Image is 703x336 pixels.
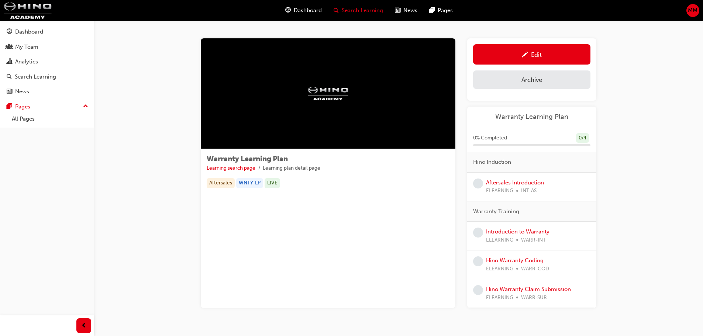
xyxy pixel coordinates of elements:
[389,3,423,18] a: news-iconNews
[4,2,52,19] img: hinoacademy
[15,58,38,66] div: Analytics
[285,6,291,15] span: guage-icon
[473,134,507,142] span: 0 % Completed
[438,6,453,15] span: Pages
[3,40,91,54] a: My Team
[263,164,320,173] li: Learning plan detail page
[473,158,511,166] span: Hino Induction
[15,103,30,111] div: Pages
[521,76,542,83] div: Archive
[7,29,12,35] span: guage-icon
[7,74,12,80] span: search-icon
[521,236,546,245] span: WARR-INT
[486,265,513,273] span: ELEARNING
[429,6,435,15] span: pages-icon
[279,3,328,18] a: guage-iconDashboard
[473,112,590,121] a: Warranty Learning Plan
[328,3,389,18] a: search-iconSearch Learning
[576,133,589,143] div: 0 / 4
[473,285,483,295] span: learningRecordVerb_NONE-icon
[334,6,339,15] span: search-icon
[486,294,513,302] span: ELEARNING
[9,113,91,125] a: All Pages
[423,3,459,18] a: pages-iconPages
[486,236,513,245] span: ELEARNING
[486,257,544,264] a: Hino Warranty Coding
[473,256,483,266] span: learningRecordVerb_NONE-icon
[486,179,544,186] a: Aftersales Introduction
[15,28,43,36] div: Dashboard
[688,6,697,15] span: MM
[15,43,38,51] div: My Team
[265,178,280,188] div: LIVE
[3,85,91,98] a: News
[486,286,571,292] a: Hino Warranty Claim Submission
[294,6,322,15] span: Dashboard
[531,51,542,58] div: Edit
[207,178,235,188] div: Aftersales
[521,187,537,195] span: INT-AS
[81,321,87,330] span: prev-icon
[3,100,91,114] button: Pages
[395,6,400,15] span: news-icon
[486,187,513,195] span: ELEARNING
[7,44,12,51] span: people-icon
[473,207,519,216] span: Warranty Training
[3,70,91,84] a: Search Learning
[7,59,12,65] span: chart-icon
[207,155,288,163] span: Warranty Learning Plan
[7,89,12,95] span: news-icon
[521,265,549,273] span: WARR-COD
[473,44,590,65] a: Edit
[403,6,417,15] span: News
[3,24,91,100] button: DashboardMy TeamAnalyticsSearch LearningNews
[236,178,263,188] div: WNTY-LP
[473,70,590,89] button: Archive
[486,228,549,235] a: Introduction to Warranty
[473,228,483,238] span: learningRecordVerb_NONE-icon
[15,87,29,96] div: News
[522,52,528,59] span: pencil-icon
[83,102,88,111] span: up-icon
[473,179,483,188] span: learningRecordVerb_NONE-icon
[207,165,255,171] a: Learning search page
[521,294,547,302] span: WARR-SUB
[15,73,56,81] div: Search Learning
[7,104,12,110] span: pages-icon
[686,4,699,17] button: MM
[3,55,91,69] a: Analytics
[3,25,91,39] a: Dashboard
[308,87,348,101] img: hinoacademy
[342,6,383,15] span: Search Learning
